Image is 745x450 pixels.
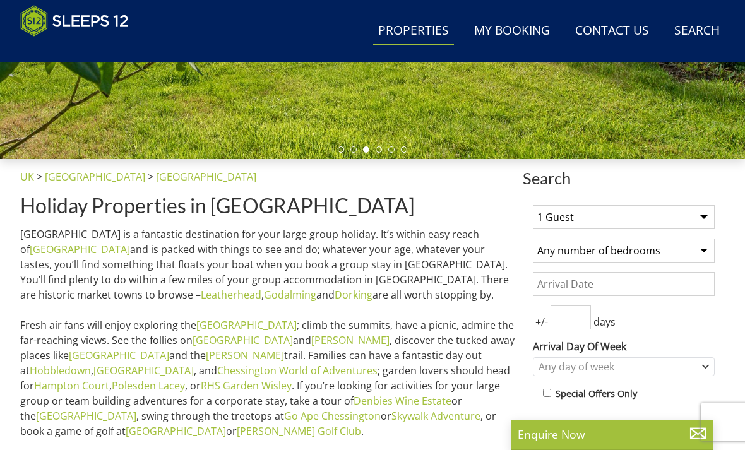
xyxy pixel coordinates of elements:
p: Enquire Now [518,426,707,442]
span: days [591,314,618,329]
a: RHS Garden Wisley [201,379,292,393]
a: [GEOGRAPHIC_DATA] [156,170,256,184]
a: My Booking [469,17,555,45]
a: [GEOGRAPHIC_DATA] [193,333,293,347]
a: Godalming [264,288,316,302]
a: [GEOGRAPHIC_DATA] [126,424,226,438]
a: [GEOGRAPHIC_DATA] [196,318,297,332]
a: Dorking [335,288,372,302]
a: [PERSON_NAME] [311,333,390,347]
label: Arrival Day Of Week [533,339,715,354]
span: > [37,170,42,184]
a: Skywalk Adventure [391,409,480,423]
label: Special Offers Only [556,387,637,401]
a: Contact Us [570,17,654,45]
a: [GEOGRAPHIC_DATA] [69,348,169,362]
a: Denbies Wine Estate [354,394,451,408]
input: Arrival Date [533,272,715,296]
span: +/- [533,314,551,329]
a: Properties [373,17,454,45]
span: > [148,170,153,184]
div: Combobox [533,357,715,376]
a: [PERSON_NAME] [206,348,284,362]
a: Leatherhead [201,288,261,302]
a: [GEOGRAPHIC_DATA] [36,409,136,423]
div: Any day of week [535,360,699,374]
p: [GEOGRAPHIC_DATA] is a fantastic destination for your large group holiday. It’s within easy reach... [20,227,518,439]
a: Chessington World of Adventures [217,364,378,377]
span: Search [523,169,725,187]
img: Sleeps 12 [20,5,129,37]
a: Polesden Lacey [112,379,185,393]
a: Search [669,17,725,45]
a: [GEOGRAPHIC_DATA] [45,170,145,184]
a: Hobbledown [30,364,91,377]
a: [PERSON_NAME] Golf Club [237,424,361,438]
a: Go Ape Chessington [284,409,381,423]
a: [GEOGRAPHIC_DATA] [93,364,194,377]
iframe: Customer reviews powered by Trustpilot [14,44,146,55]
a: UK [20,170,34,184]
a: [GEOGRAPHIC_DATA] [30,242,130,256]
a: Hampton Court [34,379,109,393]
h1: Holiday Properties in [GEOGRAPHIC_DATA] [20,194,518,216]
